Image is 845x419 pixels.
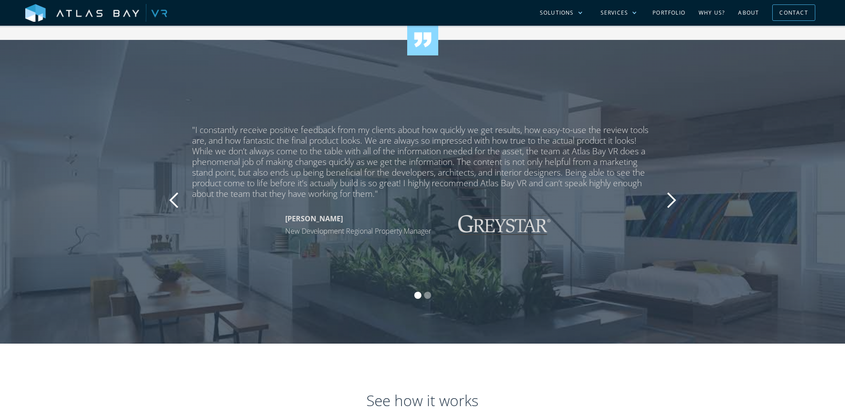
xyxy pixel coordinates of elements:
[157,390,689,411] h2: See how it works
[192,125,653,199] div: "I constantly receive positive feedback from my clients about how quickly we get results, how eas...
[424,292,431,299] div: Show slide 2 of 2
[285,214,343,223] strong: [PERSON_NAME]
[772,4,815,21] a: Contact
[540,9,574,17] div: Solutions
[414,292,421,299] div: Show slide 1 of 2
[192,125,653,238] div: 1 of 2
[25,4,167,23] img: Atlas Bay VR Logo
[601,9,629,17] div: Services
[157,125,192,276] div: previous slide
[285,212,431,238] p: New Development Regional Property Manager
[779,6,808,20] div: Contact
[413,31,432,48] img: Quote about VR from developers
[653,125,689,276] div: next slide
[157,125,689,276] div: carousel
